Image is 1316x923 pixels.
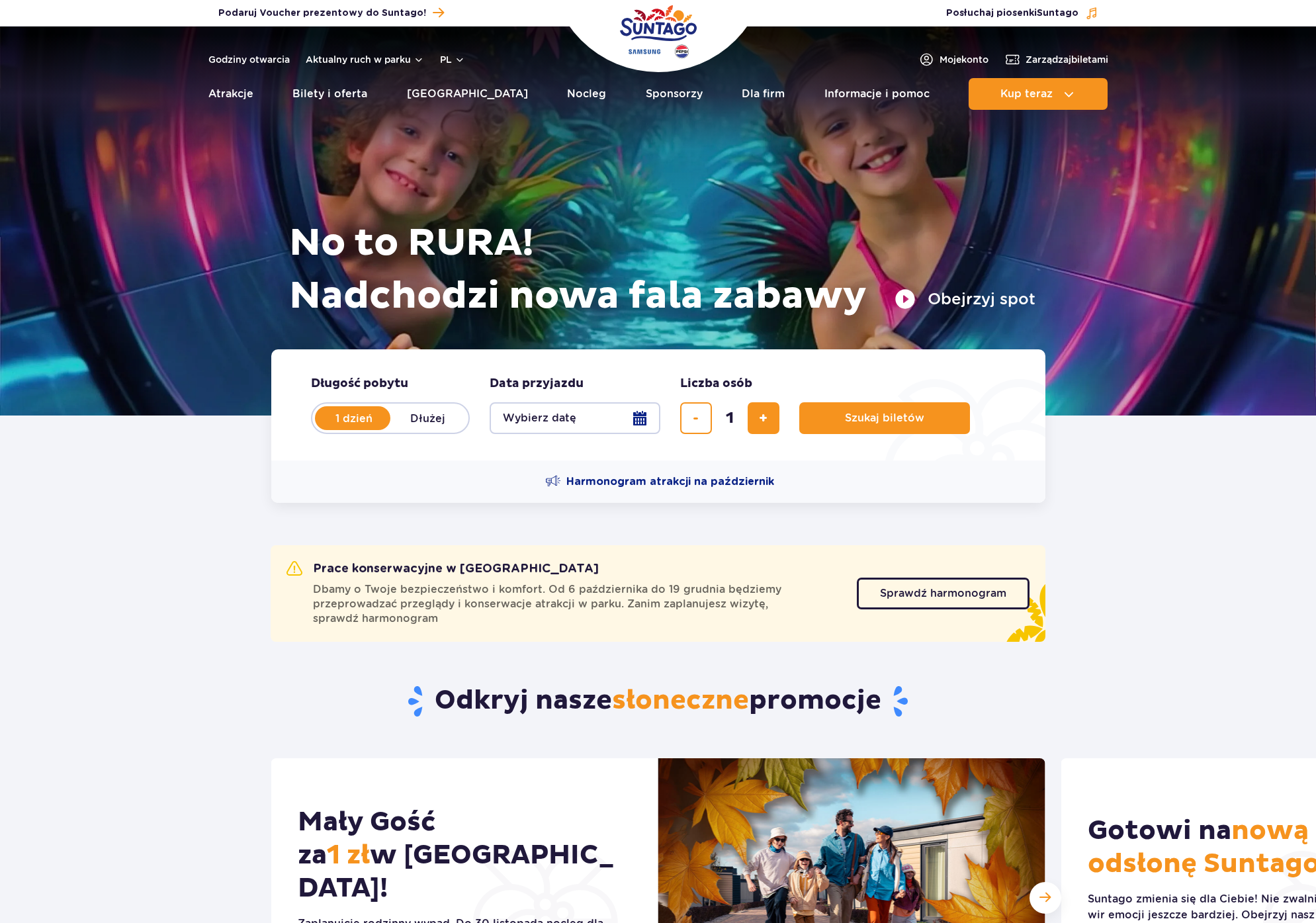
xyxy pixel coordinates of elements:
[895,288,1035,310] button: Obejrzyj spot
[390,404,466,432] label: Dłużej
[799,402,970,434] button: Szukaj biletów
[1026,53,1108,66] span: Zarządzaj biletami
[292,78,367,110] a: Bilety i oferta
[946,7,1098,20] button: Posłuchaj piosenkiSuntago
[824,78,930,110] a: Informacje i pomoc
[1030,882,1061,914] div: Następny slajd
[845,412,924,424] span: Szukaj biletów
[742,78,785,110] a: Dla firm
[612,684,749,717] span: słoneczne
[545,474,774,490] a: Harmonogram atrakcji na październik
[1004,52,1108,67] a: Zarządzajbiletami
[327,839,370,872] span: 1 zł
[566,474,774,489] span: Harmonogram atrakcji na październik
[857,578,1030,609] a: Sprawdź harmonogram
[969,78,1108,110] button: Kup teraz
[271,684,1045,719] h2: Odkryj nasze promocje
[940,53,988,66] span: Moje konto
[714,402,746,434] input: liczba biletów
[918,52,988,67] a: Mojekonto
[407,78,528,110] a: [GEOGRAPHIC_DATA]
[289,217,1035,323] h1: No to RURA! Nadchodzi nowa fala zabawy
[218,7,426,20] span: Podaruj Voucher prezentowy do Suntago!
[946,7,1078,20] span: Posłuchaj piosenki
[1037,9,1078,18] span: Suntago
[208,78,253,110] a: Atrakcje
[286,561,599,577] h2: Prace konserwacyjne w [GEOGRAPHIC_DATA]
[271,349,1045,461] form: Planowanie wizyty w Park of Poland
[1000,88,1053,100] span: Kup teraz
[567,78,606,110] a: Nocleg
[208,53,290,66] a: Godziny otwarcia
[218,4,444,22] a: Podaruj Voucher prezentowy do Suntago!
[680,402,712,434] button: usuń bilet
[313,582,841,626] span: Dbamy o Twoje bezpieczeństwo i komfort. Od 6 października do 19 grudnia będziemy przeprowadzać pr...
[880,588,1006,599] span: Sprawdź harmonogram
[311,376,408,392] span: Długość pobytu
[298,806,632,905] h2: Mały Gość za w [GEOGRAPHIC_DATA]!
[680,376,752,392] span: Liczba osób
[440,53,465,66] button: pl
[306,54,424,65] button: Aktualny ruch w parku
[490,402,660,434] button: Wybierz datę
[748,402,779,434] button: dodaj bilet
[646,78,703,110] a: Sponsorzy
[490,376,584,392] span: Data przyjazdu
[316,404,392,432] label: 1 dzień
